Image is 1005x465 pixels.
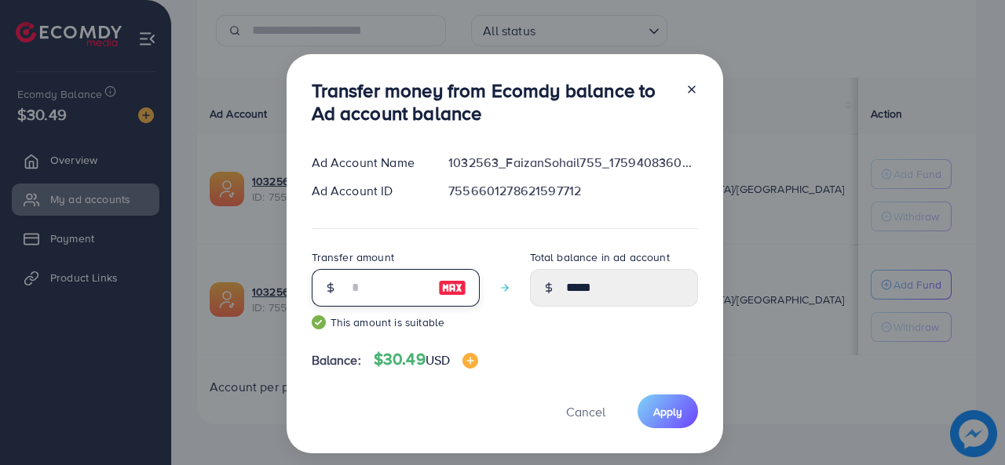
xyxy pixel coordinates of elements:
[566,403,605,420] span: Cancel
[462,353,478,369] img: image
[374,350,478,369] h4: $30.49
[312,79,673,125] h3: Transfer money from Ecomdy balance to Ad account balance
[299,182,437,200] div: Ad Account ID
[530,249,670,265] label: Total balance in ad account
[312,314,480,330] small: This amount is suitable
[653,404,682,420] span: Apply
[426,351,450,369] span: USD
[638,394,698,428] button: Apply
[436,154,710,172] div: 1032563_FaizanSohail755_1759408360847
[312,351,361,369] span: Balance:
[436,182,710,200] div: 7556601278621597712
[312,315,326,329] img: guide
[546,394,625,428] button: Cancel
[299,154,437,172] div: Ad Account Name
[312,249,394,265] label: Transfer amount
[438,278,466,297] img: image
